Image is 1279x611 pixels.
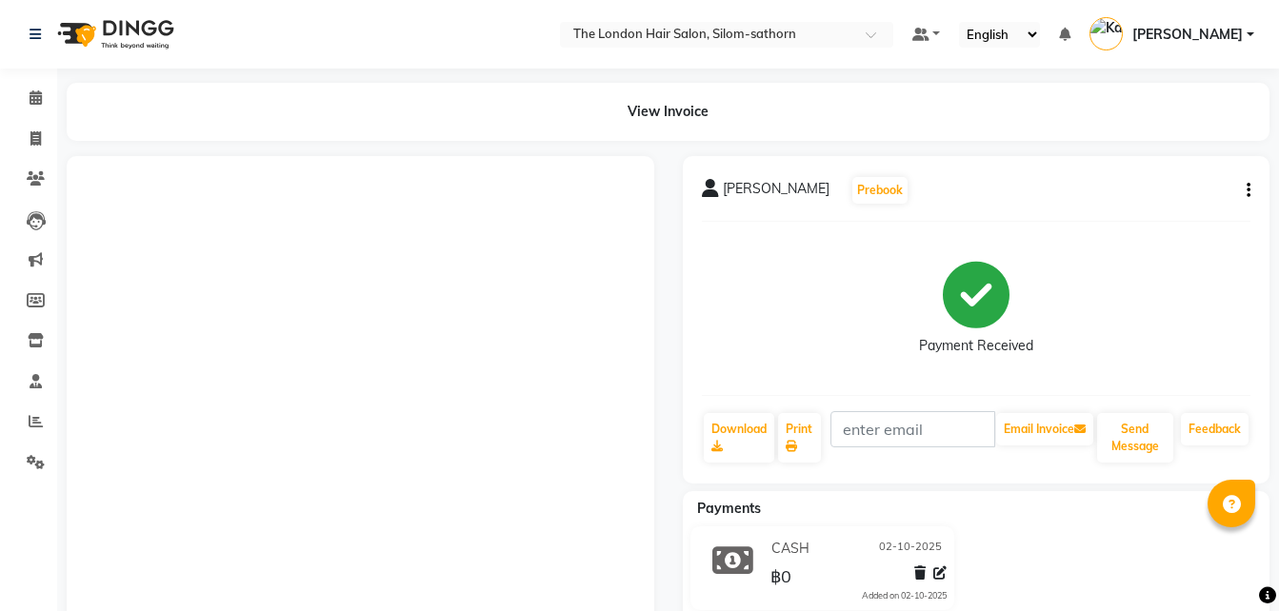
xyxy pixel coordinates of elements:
span: 02-10-2025 [879,539,942,559]
span: [PERSON_NAME] [723,179,829,206]
iframe: chat widget [1199,535,1260,592]
button: Send Message [1097,413,1173,463]
button: Prebook [852,177,908,204]
span: CASH [771,539,809,559]
span: Payments [697,500,761,517]
input: enter email [830,411,994,447]
a: Download [704,413,774,463]
span: ฿0 [770,565,791,592]
span: [PERSON_NAME] [1132,25,1243,45]
img: Kate [1089,17,1123,50]
button: Email Invoice [996,413,1093,445]
div: View Invoice [67,83,1269,141]
img: logo [49,8,179,61]
a: Feedback [1181,413,1249,445]
div: Payment Received [919,336,1033,356]
a: Print [778,413,822,463]
div: Added on 02-10-2025 [862,589,947,602]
